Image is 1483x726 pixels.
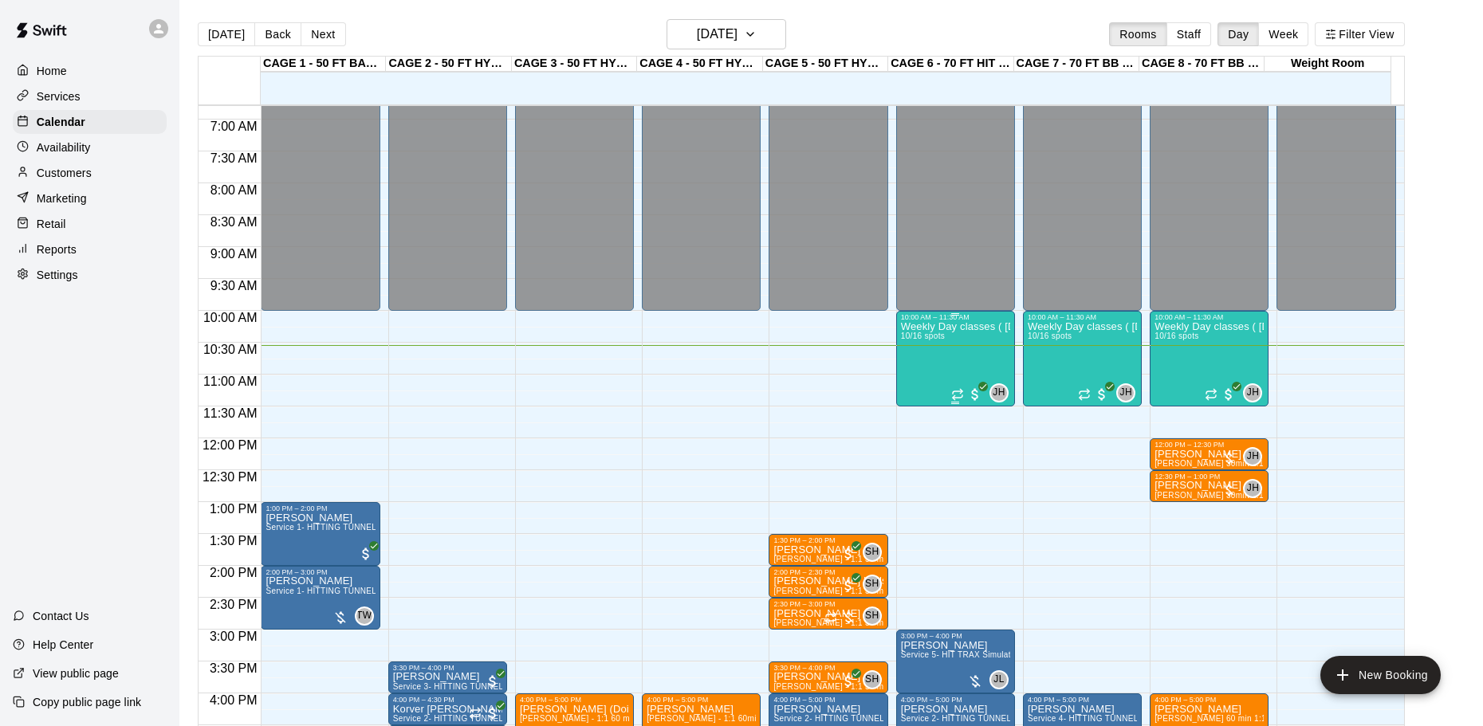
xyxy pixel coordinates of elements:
[301,22,345,46] button: Next
[951,388,964,401] span: Recurring event
[485,673,501,689] span: All customers have paid
[512,57,637,72] div: CAGE 3 - 50 FT HYBRID BB/SB
[206,661,262,675] span: 3:30 PM
[206,630,262,643] span: 3:00 PM
[1014,57,1139,72] div: CAGE 7 - 70 FT BB (w/ pitching mound)
[386,57,511,72] div: CAGE 2 - 50 FT HYBRID BB/SB
[1155,714,1429,723] span: [PERSON_NAME] 60 min 1:1 baseball hitting / fielding / pitching lessons
[647,714,897,723] span: [PERSON_NAME] - 1:1 60min softball Hitting / Fielding instruction
[1155,332,1198,340] span: 10/16 spots filled
[773,555,994,563] span: [PERSON_NAME] - 1:1 30 min Baseball Hitting instruction
[206,598,262,611] span: 2:30 PM
[763,57,888,72] div: CAGE 5 - 50 FT HYBRID SB/BB
[355,606,374,626] div: TJ Wilcoxson
[13,135,167,159] a: Availability
[1028,714,1230,723] span: Service 4- HITTING TUNNEL RENTAL - 70ft Baseball
[1155,473,1264,481] div: 12:30 PM – 1:00 PM
[901,714,1103,723] span: Service 2- HITTING TUNNEL RENTAL - 50ft Baseball
[1315,22,1404,46] button: Filter View
[863,606,882,626] div: Scott Hairston
[888,57,1013,72] div: CAGE 6 - 70 FT HIT TRAX
[840,546,856,562] span: All customers have paid
[13,161,167,185] a: Customers
[769,534,887,566] div: 1:30 PM – 2:00 PM: Devin Leo
[207,120,262,133] span: 7:00 AM
[863,670,882,689] div: Scott Hairston
[33,665,119,681] p: View public page
[1028,313,1137,321] div: 10:00 AM – 11:30 AM
[393,714,596,723] span: Service 2- HITTING TUNNEL RENTAL - 50ft Baseball
[896,311,1015,406] div: 10:00 AM – 11:30 AM: Weekly Day classes ( Monday,Wednesday,Friday ) 10:00-11:30 ( monthly package...
[1150,470,1269,502] div: 12:30 PM – 1:00 PM: John Havird 30min 1:1 pitching Lesson (ages under 10yrs old)
[901,696,1010,704] div: 4:00 PM – 5:00 PM
[769,598,887,630] div: 2:30 PM – 3:00 PM: Scott Hairston - 1:1 30 min Baseball Hitting instruction
[1247,481,1259,496] span: JH
[824,611,837,624] span: Recurring event
[1243,447,1262,466] div: John Havird
[13,84,167,108] div: Services
[13,237,167,261] a: Reports
[773,600,883,608] div: 2:30 PM – 3:00 PM
[901,650,1051,659] span: Service 5- HIT TRAX Simulation Tunnel
[261,566,380,630] div: 2:00 PM – 3:00 PM: Service 1- HITTING TUNNEL RENTAL - 50ft Baseball w/ Auto/Manual Feeder
[13,59,167,83] div: Home
[266,568,375,576] div: 2:00 PM – 3:00 PM
[1265,57,1390,72] div: Weight Room
[206,534,262,547] span: 1:30 PM
[865,576,879,592] span: SH
[1155,696,1264,704] div: 4:00 PM – 5:00 PM
[773,714,976,723] span: Service 2- HITTING TUNNEL RENTAL - 50ft Baseball
[361,606,374,626] span: TJ Wilcoxson
[1155,441,1264,449] div: 12:00 PM – 12:30 PM
[840,578,856,594] span: All customers have paid
[993,385,1005,401] span: JH
[869,670,882,689] span: Scott Hairston
[1243,479,1262,498] div: John Havird
[1155,313,1264,321] div: 10:00 AM – 11:30 AM
[199,343,262,356] span: 10:30 AM
[865,544,879,560] span: SH
[773,618,994,627] span: [PERSON_NAME] - 1:1 30 min Baseball Hitting instruction
[207,247,262,261] span: 9:00 AM
[840,673,856,689] span: All customers have paid
[1120,385,1132,401] span: JH
[199,438,261,452] span: 12:00 PM
[1155,459,1473,468] span: [PERSON_NAME] 30min 1:1 pitching Lesson (ages under [DEMOGRAPHIC_DATA])
[773,568,883,576] div: 2:00 PM – 2:30 PM
[901,332,945,340] span: 10/16 spots filled
[207,279,262,292] span: 9:30 AM
[865,608,879,624] span: SH
[773,587,994,595] span: [PERSON_NAME] - 1:1 30 min Baseball Hitting instruction
[261,57,386,72] div: CAGE 1 - 50 FT BASEBALL w/ Auto Feeder
[254,22,301,46] button: Back
[901,632,1010,640] div: 3:00 PM – 4:00 PM
[1028,332,1072,340] span: 10/16 spots filled
[869,575,882,594] span: Scott Hairston
[356,608,372,624] span: TW
[865,672,879,688] span: SH
[199,406,262,420] span: 11:30 AM
[33,637,93,653] p: Help Center
[996,670,1009,689] span: Josh Lusby
[1243,383,1262,402] div: John Havird
[199,470,261,484] span: 12:30 PM
[1249,447,1262,466] span: John Havird
[206,502,262,516] span: 1:00 PM
[1217,22,1259,46] button: Day
[1249,383,1262,402] span: John Havird
[1205,388,1217,401] span: Recurring event
[1166,22,1212,46] button: Staff
[1123,383,1135,402] span: John Havird
[863,575,882,594] div: Scott Hairston
[206,566,262,579] span: 2:00 PM
[388,693,507,725] div: 4:00 PM – 4:30 PM: Service 2- HITTING TUNNEL RENTAL - 50ft Baseball
[37,165,92,181] p: Customers
[37,139,91,155] p: Availability
[993,672,1004,688] span: JL
[773,682,994,691] span: [PERSON_NAME] - 1:1 30 min Baseball Hitting instruction
[199,375,262,388] span: 11:00 AM
[266,504,375,512] div: 1:00 PM – 2:00 PM
[13,212,167,236] div: Retail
